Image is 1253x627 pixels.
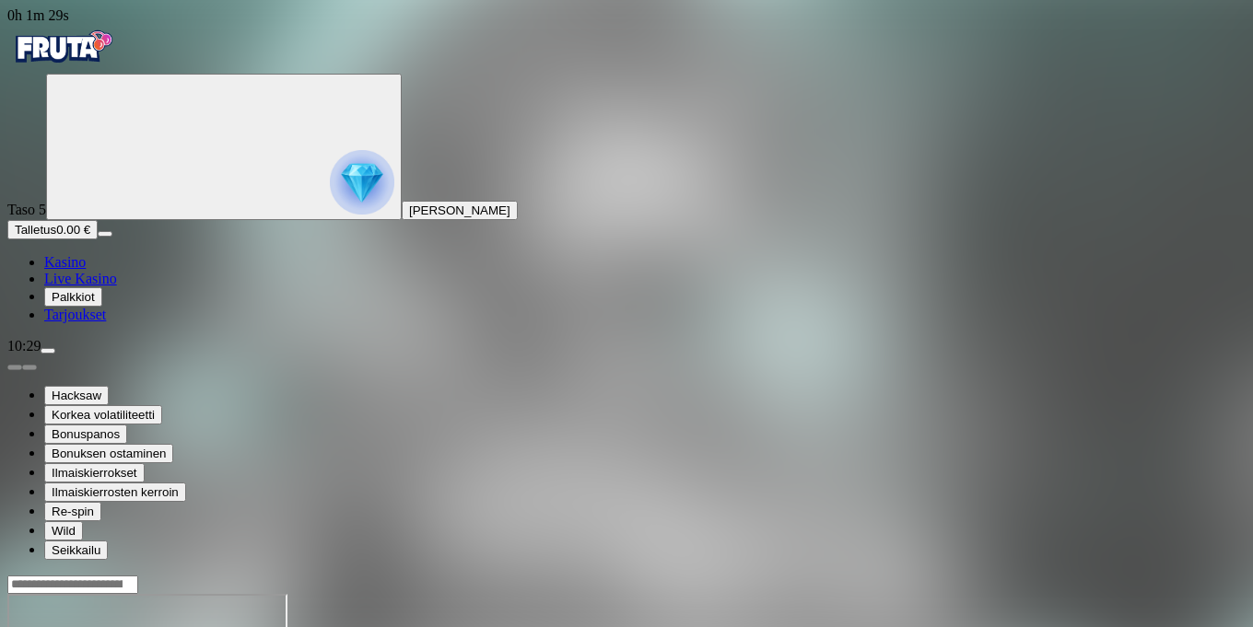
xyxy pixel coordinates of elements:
[44,463,145,482] button: Ilmaiskierrokset
[7,24,118,70] img: Fruta
[7,7,69,23] span: user session time
[330,150,394,215] img: reward progress
[44,521,83,540] button: Wild
[44,482,186,502] button: Ilmaiskierrosten kerroin
[44,254,86,270] a: diamond iconKasino
[7,575,138,594] input: Search
[7,24,1246,323] nav: Primary
[44,405,162,424] button: Korkea volatiliteetti
[52,505,94,518] span: Re-spin
[44,444,173,463] button: Bonuksen ostaminen
[44,502,101,521] button: Re-spin
[52,543,100,557] span: Seikkailu
[52,447,166,460] span: Bonuksen ostaminen
[46,74,402,220] button: reward progress
[7,57,118,73] a: Fruta
[44,307,106,322] a: gift-inverted iconTarjoukset
[7,338,41,354] span: 10:29
[22,365,37,370] button: next slide
[7,365,22,370] button: prev slide
[44,424,127,444] button: Bonuspanos
[15,223,56,237] span: Talletus
[7,202,46,217] span: Taso 5
[7,220,98,239] button: Talletusplus icon0.00 €
[52,290,95,304] span: Palkkiot
[52,524,76,538] span: Wild
[44,307,106,322] span: Tarjoukset
[44,386,109,405] button: Hacksaw
[409,203,510,217] span: [PERSON_NAME]
[44,271,117,286] span: Live Kasino
[41,348,55,354] button: menu
[44,540,108,560] button: Seikkailu
[52,408,155,422] span: Korkea volatiliteetti
[52,485,179,499] span: Ilmaiskierrosten kerroin
[52,466,137,480] span: Ilmaiskierrokset
[52,389,101,402] span: Hacksaw
[98,231,112,237] button: menu
[44,254,86,270] span: Kasino
[44,287,102,307] button: reward iconPalkkiot
[56,223,90,237] span: 0.00 €
[44,271,117,286] a: poker-chip iconLive Kasino
[402,201,518,220] button: [PERSON_NAME]
[52,427,120,441] span: Bonuspanos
